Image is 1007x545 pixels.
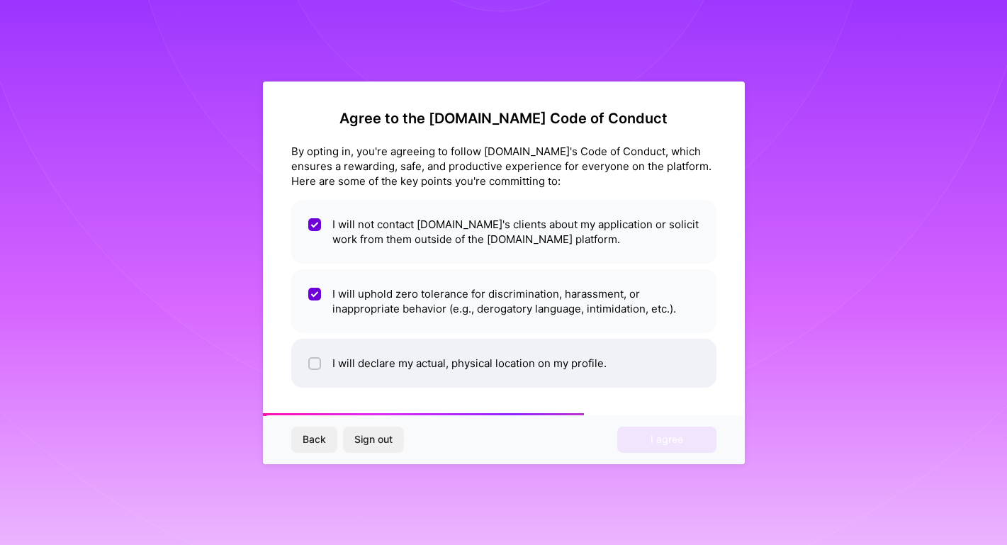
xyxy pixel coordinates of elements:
span: Back [303,432,326,446]
span: Sign out [354,432,393,446]
button: Back [291,427,337,452]
button: Sign out [343,427,404,452]
li: I will not contact [DOMAIN_NAME]'s clients about my application or solicit work from them outside... [291,200,716,264]
li: I will uphold zero tolerance for discrimination, harassment, or inappropriate behavior (e.g., der... [291,269,716,333]
div: By opting in, you're agreeing to follow [DOMAIN_NAME]'s Code of Conduct, which ensures a rewardin... [291,144,716,189]
li: I will declare my actual, physical location on my profile. [291,339,716,388]
h2: Agree to the [DOMAIN_NAME] Code of Conduct [291,110,716,127]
